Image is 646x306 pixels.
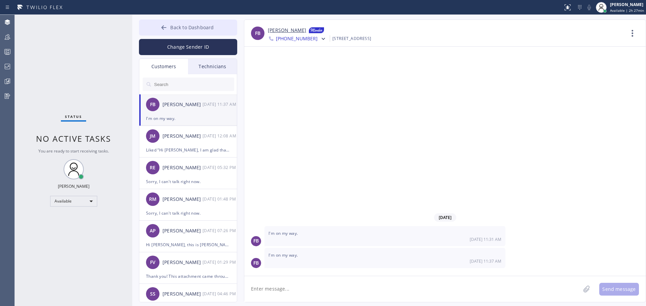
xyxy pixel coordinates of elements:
[203,258,238,266] div: 09/11/2025 9:29 AM
[268,252,298,258] span: I'm on my way.
[150,227,156,235] span: AP
[584,3,594,12] button: Mute
[146,209,230,217] div: Sorry, I can't talk right now.
[146,241,230,249] div: Hi [PERSON_NAME], this is [PERSON_NAME]. i got a message from you about an application that i did...
[255,30,260,37] span: FB
[253,237,259,245] span: FB
[163,195,203,203] div: [PERSON_NAME]
[203,195,238,203] div: 09/15/2025 9:48 AM
[264,248,505,268] div: 09/18/2025 9:37 AM
[50,196,97,207] div: Available
[65,114,82,119] span: Status
[139,59,188,74] div: Customers
[203,132,238,140] div: 09/16/2025 9:08 AM
[268,230,298,236] span: I'm on my way.
[150,132,155,140] span: JM
[610,2,644,7] div: [PERSON_NAME]
[264,226,505,246] div: 09/18/2025 9:31 AM
[146,272,230,280] div: Thank you! This attachment came through clearly :)
[150,290,155,298] span: SS
[203,100,238,108] div: 09/18/2025 9:37 AM
[163,101,203,108] div: [PERSON_NAME]
[203,227,238,234] div: 09/14/2025 9:26 AM
[150,164,155,172] span: RE
[163,259,203,266] div: [PERSON_NAME]
[253,259,259,267] span: FB
[146,178,230,185] div: Sorry, I can't talk right now.
[332,35,371,42] div: [STREET_ADDRESS]
[163,227,203,235] div: [PERSON_NAME]
[203,164,238,171] div: 09/15/2025 9:32 AM
[150,259,155,266] span: FV
[163,290,203,298] div: [PERSON_NAME]
[153,78,234,91] input: Search
[163,164,203,172] div: [PERSON_NAME]
[150,101,155,108] span: FB
[434,213,456,222] span: [DATE]
[599,283,639,296] button: Send message
[58,183,89,189] div: [PERSON_NAME]
[610,8,644,13] span: Available | 2h 27min
[188,59,237,74] div: Technicians
[38,148,109,154] span: You are ready to start receiving tasks.
[470,236,501,242] span: [DATE] 11:31 AM
[139,19,237,36] button: Back to Dashboard
[470,258,501,264] span: [DATE] 11:37 AM
[146,115,230,122] div: I'm on my way.
[203,290,238,298] div: 09/08/2025 9:46 AM
[146,146,230,154] div: Liked “Hi [PERSON_NAME], I am glad that the office could help with verifying that your subscripti...
[149,195,156,203] span: RM
[268,27,306,35] a: [PERSON_NAME]
[163,132,203,140] div: [PERSON_NAME]
[276,35,318,43] span: [PHONE_NUMBER]
[170,24,214,31] span: Back to Dashboard
[36,133,111,144] span: No active tasks
[139,39,237,55] button: Change Sender ID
